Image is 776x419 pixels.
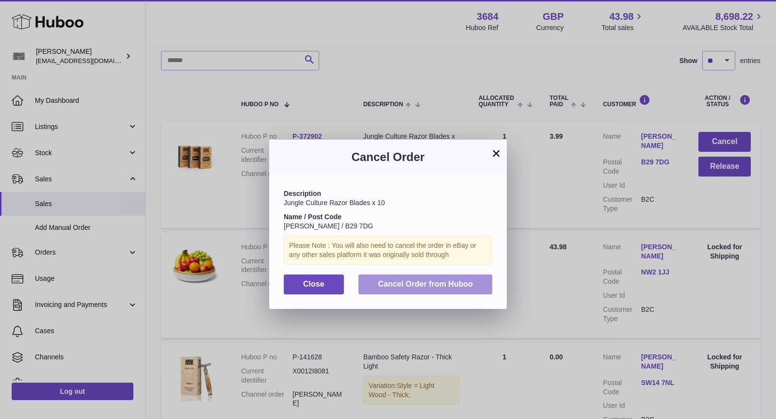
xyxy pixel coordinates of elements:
span: Cancel Order from Huboo [378,280,473,288]
div: Please Note : You will also need to cancel the order in eBay or any other sales platform it was o... [284,236,492,265]
button: Cancel Order from Huboo [358,274,492,294]
h3: Cancel Order [284,149,492,165]
button: × [490,147,502,159]
span: Close [303,280,324,288]
strong: Description [284,190,321,197]
span: [PERSON_NAME] / B29 7DG [284,222,373,230]
button: Close [284,274,344,294]
span: Jungle Culture Razor Blades x 10 [284,199,385,207]
strong: Name / Post Code [284,213,341,221]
